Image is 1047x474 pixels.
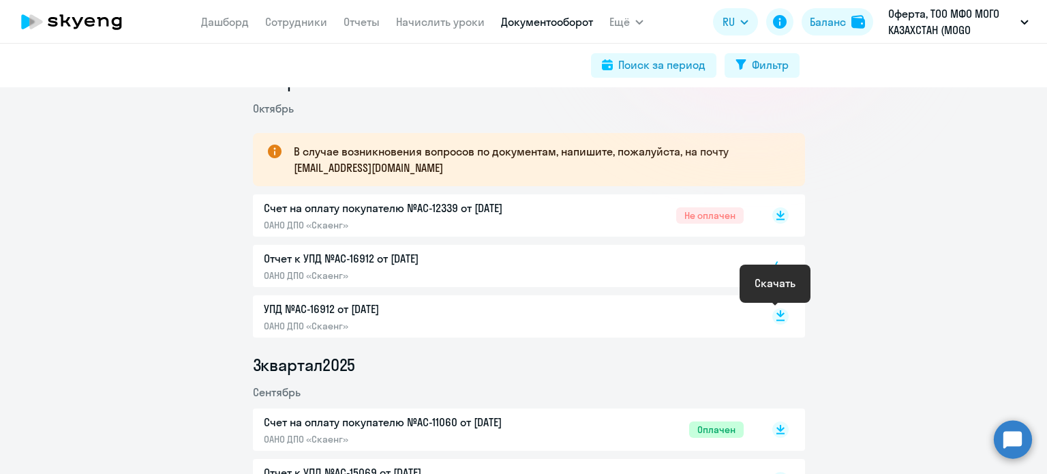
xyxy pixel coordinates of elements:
[676,207,744,224] span: Не оплачен
[396,15,485,29] a: Начислить уроки
[264,301,744,332] a: УПД №AC-16912 от [DATE]ОАНО ДПО «Скаенг»
[264,320,550,332] p: ОАНО ДПО «Скаенг»
[264,250,550,267] p: Отчет к УПД №AC-16912 от [DATE]
[689,421,744,438] span: Оплачен
[609,14,630,30] span: Ещё
[253,354,805,376] li: 3 квартал 2025
[253,385,301,399] span: Сентябрь
[725,53,800,78] button: Фильтр
[264,301,550,317] p: УПД №AC-16912 от [DATE]
[851,15,865,29] img: balance
[810,14,846,30] div: Баланс
[752,57,789,73] div: Фильтр
[265,15,327,29] a: Сотрудники
[253,102,294,115] span: Октябрь
[294,143,780,176] p: В случае возникновения вопросов по документам, напишите, пожалуйста, на почту [EMAIL_ADDRESS][DOM...
[713,8,758,35] button: RU
[344,15,380,29] a: Отчеты
[264,414,744,445] a: Счет на оплату покупателю №AC-11060 от [DATE]ОАНО ДПО «Скаенг»Оплачен
[881,5,1035,38] button: Оферта, ТОО МФО МОГО КАЗАХСТАН (MOGO [GEOGRAPHIC_DATA])
[264,414,550,430] p: Счет на оплату покупателю №AC-11060 от [DATE]
[802,8,873,35] button: Балансbalance
[888,5,1015,38] p: Оферта, ТОО МФО МОГО КАЗАХСТАН (MOGO [GEOGRAPHIC_DATA])
[264,200,744,231] a: Счет на оплату покупателю №AC-12339 от [DATE]ОАНО ДПО «Скаенг»Не оплачен
[264,250,744,282] a: Отчет к УПД №AC-16912 от [DATE]ОАНО ДПО «Скаенг»
[264,269,550,282] p: ОАНО ДПО «Скаенг»
[501,15,593,29] a: Документооборот
[591,53,716,78] button: Поиск за период
[201,15,249,29] a: Дашборд
[723,14,735,30] span: RU
[264,433,550,445] p: ОАНО ДПО «Скаенг»
[264,200,550,216] p: Счет на оплату покупателю №AC-12339 от [DATE]
[609,8,643,35] button: Ещё
[618,57,705,73] div: Поиск за период
[755,275,795,291] div: Скачать
[264,219,550,231] p: ОАНО ДПО «Скаенг»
